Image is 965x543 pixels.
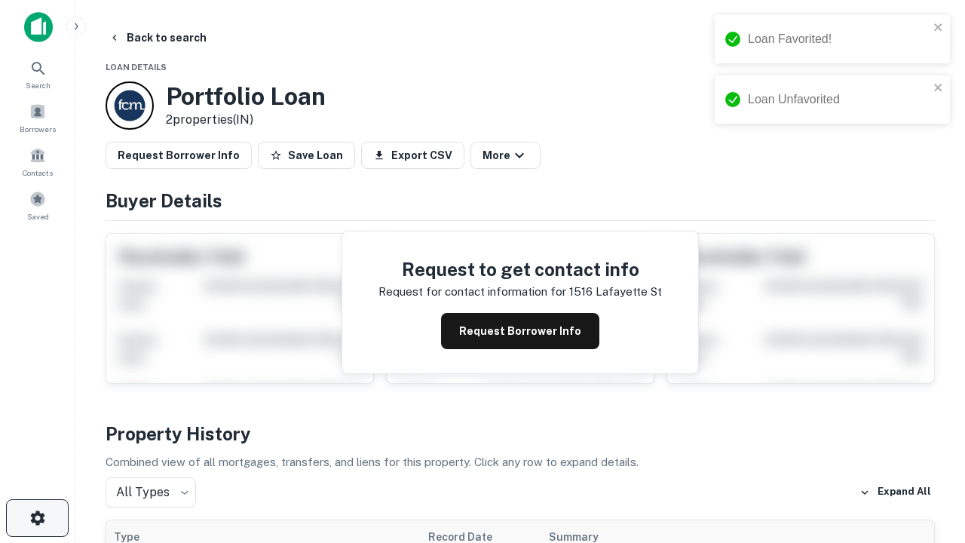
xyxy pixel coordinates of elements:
img: capitalize-icon.png [24,12,53,42]
div: Loan Unfavorited [748,90,929,109]
a: Contacts [5,141,71,182]
button: Export CSV [361,142,464,169]
button: Request Borrower Info [106,142,252,169]
div: All Types [106,477,196,508]
button: close [933,21,944,35]
h4: Request to get contact info [378,256,662,283]
p: Combined view of all mortgages, transfers, and liens for this property. Click any row to expand d... [106,453,935,471]
span: Saved [27,210,49,222]
a: Saved [5,185,71,225]
p: Request for contact information for [378,283,566,301]
h3: Portfolio Loan [166,82,326,111]
button: Save Loan [258,142,355,169]
h4: Property History [106,420,935,447]
h4: Buyer Details [106,187,935,214]
span: Contacts [23,167,53,179]
a: Search [5,54,71,94]
div: Loan Favorited! [748,30,929,48]
iframe: Chat Widget [890,374,965,446]
span: Loan Details [106,63,167,72]
span: Search [26,79,51,91]
button: Expand All [856,481,935,504]
button: Back to search [103,24,213,51]
button: More [470,142,541,169]
span: Borrowers [20,123,56,135]
p: 1516 lafayette st [569,283,662,301]
button: close [933,81,944,96]
p: 2 properties (IN) [166,111,326,129]
a: Borrowers [5,97,71,138]
button: Request Borrower Info [441,313,599,349]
